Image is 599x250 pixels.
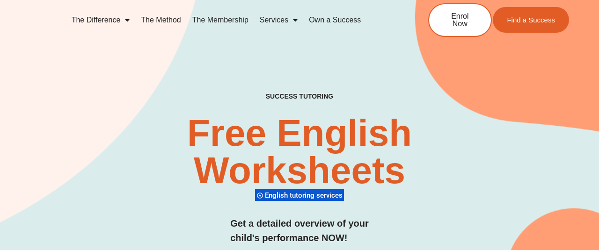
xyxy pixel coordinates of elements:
h3: Get a detailed overview of your child's performance NOW! [230,216,369,245]
a: Find a Success [493,7,569,33]
h2: Free English Worksheets​ [122,114,477,189]
a: Services [254,9,303,31]
span: Find a Success [507,16,555,23]
a: The Method [135,9,186,31]
div: English tutoring services [255,189,344,201]
span: English tutoring services [265,191,345,200]
h4: SUCCESS TUTORING​ [219,93,379,100]
span: Enrol Now [443,13,477,28]
a: Enrol Now [428,3,492,37]
a: The Membership [187,9,254,31]
a: The Difference [66,9,136,31]
nav: Menu [66,9,398,31]
a: Own a Success [303,9,366,31]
